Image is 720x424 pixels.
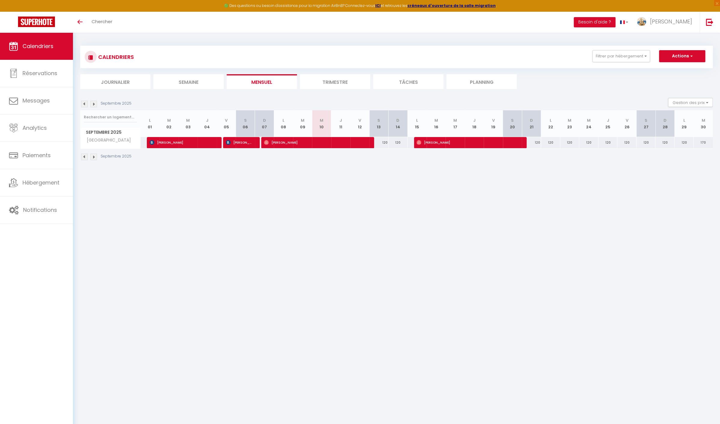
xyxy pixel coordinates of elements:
[503,110,522,137] th: 20
[592,50,650,62] button: Filtrer par hébergement
[659,50,705,62] button: Actions
[150,137,213,148] span: [PERSON_NAME]
[434,117,438,123] abbr: M
[655,137,675,148] div: 120
[350,110,370,137] th: 12
[650,18,692,25] span: [PERSON_NAME]
[375,3,381,8] a: ICI
[159,110,179,137] th: 02
[369,110,389,137] th: 13
[522,110,541,137] th: 21
[541,137,560,148] div: 120
[389,110,408,137] th: 14
[607,117,609,123] abbr: J
[225,117,228,123] abbr: V
[23,124,47,132] span: Analytics
[617,110,637,137] th: 26
[675,137,694,148] div: 120
[407,110,427,137] th: 15
[587,117,591,123] abbr: M
[255,110,274,137] th: 07
[446,110,465,137] th: 17
[186,117,190,123] abbr: M
[23,69,57,77] span: Réservations
[568,117,571,123] abbr: M
[301,117,304,123] abbr: M
[637,137,656,148] div: 120
[675,110,694,137] th: 29
[579,137,598,148] div: 120
[23,42,53,50] span: Calendriers
[377,117,380,123] abbr: S
[668,98,713,107] button: Gestion des prix
[655,110,675,137] th: 28
[283,117,284,123] abbr: L
[694,110,713,137] th: 30
[23,206,57,214] span: Notifications
[416,117,418,123] abbr: L
[80,74,150,89] li: Journalier
[369,137,389,148] div: 120
[645,117,647,123] abbr: S
[701,117,705,123] abbr: M
[396,117,399,123] abbr: D
[694,137,713,148] div: 170
[484,110,503,137] th: 19
[617,137,637,148] div: 120
[244,117,247,123] abbr: S
[320,117,323,123] abbr: M
[5,2,23,20] button: Ouvrir le widget de chat LiveChat
[550,117,552,123] abbr: L
[226,137,251,148] span: [PERSON_NAME]
[18,17,55,27] img: Super Booking
[149,117,151,123] abbr: L
[236,110,255,137] th: 06
[358,117,361,123] abbr: V
[492,117,495,123] abbr: V
[373,74,443,89] li: Tâches
[625,117,628,123] abbr: V
[84,112,137,123] input: Rechercher un logement...
[92,18,112,25] span: Chercher
[206,117,208,123] abbr: J
[473,117,476,123] abbr: J
[167,117,171,123] abbr: M
[23,151,51,159] span: Paiements
[598,110,618,137] th: 25
[293,110,312,137] th: 09
[80,128,140,137] span: Septembre 2025
[541,110,560,137] th: 22
[198,110,217,137] th: 04
[637,17,646,26] img: ...
[389,137,408,148] div: 120
[579,110,598,137] th: 24
[465,110,484,137] th: 18
[141,110,160,137] th: 01
[23,97,50,104] span: Messages
[416,137,519,148] span: [PERSON_NAME]
[217,110,236,137] th: 05
[407,3,496,8] a: créneaux d'ouverture de la salle migration
[153,74,224,89] li: Semaine
[664,117,667,123] abbr: D
[560,137,579,148] div: 120
[87,12,117,33] a: Chercher
[522,137,541,148] div: 120
[23,179,59,186] span: Hébergement
[453,117,457,123] abbr: M
[101,101,132,106] p: Septembre 2025
[427,110,446,137] th: 16
[560,110,579,137] th: 23
[264,137,366,148] span: [PERSON_NAME]
[633,12,700,33] a: ... [PERSON_NAME]
[300,74,370,89] li: Trimestre
[574,17,616,27] button: Besoin d'aide ?
[706,18,713,26] img: logout
[598,137,618,148] div: 120
[179,110,198,137] th: 03
[263,117,266,123] abbr: D
[227,74,297,89] li: Mensuel
[511,117,514,123] abbr: S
